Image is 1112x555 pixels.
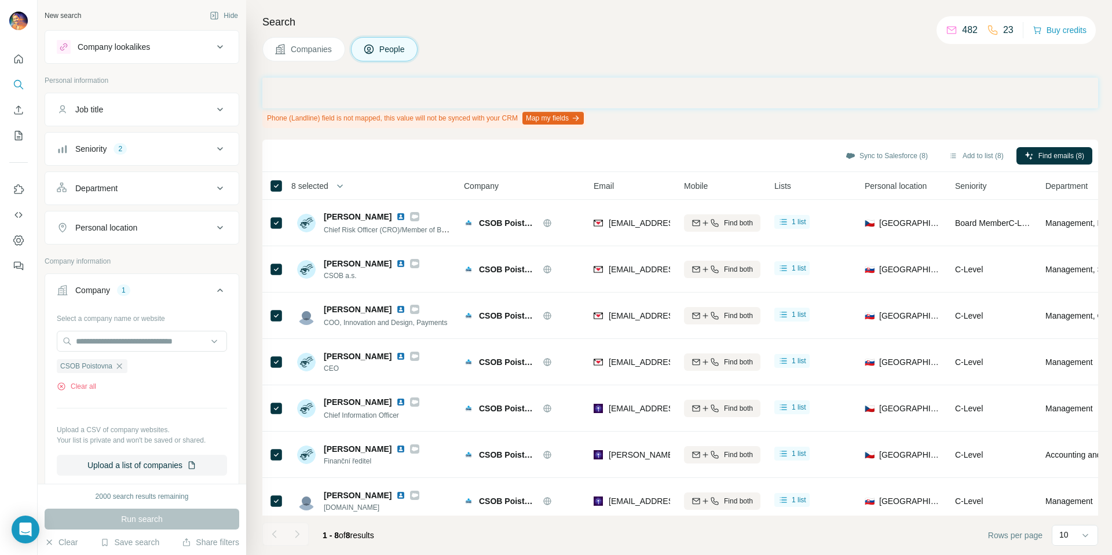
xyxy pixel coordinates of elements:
[594,217,603,229] img: provider findymail logo
[865,449,875,461] span: 🇨🇿
[324,350,392,362] span: [PERSON_NAME]
[609,218,746,228] span: [EMAIL_ADDRESS][DOMAIN_NAME]
[879,264,941,275] span: [GEOGRAPHIC_DATA]
[9,255,28,276] button: Feedback
[324,271,419,281] span: CSOB a.s.
[988,530,1042,541] span: Rows per page
[100,536,159,548] button: Save search
[1016,147,1092,165] button: Find emails (8)
[464,265,473,274] img: Logo of CSOB Poistovna
[297,214,316,232] img: Avatar
[297,353,316,371] img: Avatar
[941,147,1012,165] button: Add to list (8)
[396,212,405,221] img: LinkedIn logo
[262,78,1098,108] iframe: Banner
[684,492,760,510] button: Find both
[324,363,419,374] span: CEO
[774,180,791,192] span: Lists
[324,225,493,234] span: Chief Risk Officer (CRO)/Member of Board of Directors
[955,496,983,506] span: C-Level
[297,399,316,418] img: Avatar
[297,306,316,325] img: Avatar
[479,449,537,461] span: CSOB Poistovna
[865,310,875,322] span: 🇸🇰
[955,357,983,367] span: C-Level
[1033,22,1087,38] button: Buy credits
[609,357,746,367] span: [EMAIL_ADDRESS][DOMAIN_NAME]
[594,180,614,192] span: Email
[57,381,96,392] button: Clear all
[464,311,473,320] img: Logo of CSOB Poistovna
[594,310,603,322] img: provider findymail logo
[479,217,537,229] span: CSOB Poistovna
[609,265,746,274] span: [EMAIL_ADDRESS][DOMAIN_NAME]
[879,495,941,507] span: [GEOGRAPHIC_DATA]
[9,230,28,251] button: Dashboard
[479,403,537,414] span: CSOB Poistovna
[479,495,537,507] span: CSOB Poistovna
[60,361,112,371] span: CSOB Poistovna
[291,43,333,55] span: Companies
[12,516,39,543] div: Open Intercom Messenger
[346,531,350,540] span: 8
[324,396,392,408] span: [PERSON_NAME]
[865,403,875,414] span: 🇨🇿
[396,259,405,268] img: LinkedIn logo
[9,74,28,95] button: Search
[96,491,189,502] div: 2000 search results remaining
[117,285,130,295] div: 1
[396,352,405,361] img: LinkedIn logo
[464,450,473,459] img: Logo of CSOB Poistovna
[594,403,603,414] img: provider leadmagic logo
[837,147,936,165] button: Sync to Salesforce (8)
[479,310,537,322] span: CSOB Poistovna
[324,443,392,455] span: [PERSON_NAME]
[865,217,875,229] span: 🇨🇿
[45,135,239,163] button: Seniority2
[9,125,28,146] button: My lists
[684,400,760,417] button: Find both
[1045,356,1093,368] span: Management
[724,496,753,506] span: Find both
[464,496,473,506] img: Logo of CSOB Poistovna
[45,536,78,548] button: Clear
[78,41,150,53] div: Company lookalikes
[324,411,399,419] span: Chief Information Officer
[297,492,316,510] img: Avatar
[1045,495,1093,507] span: Management
[9,12,28,30] img: Avatar
[594,449,603,461] img: provider leadmagic logo
[45,10,81,21] div: New search
[724,357,753,367] span: Find both
[396,444,405,454] img: LinkedIn logo
[684,353,760,371] button: Find both
[464,357,473,367] img: Logo of CSOB Poistovna
[1038,151,1084,161] span: Find emails (8)
[45,33,239,61] button: Company lookalikes
[114,144,127,154] div: 2
[9,179,28,200] button: Use Surfe on LinkedIn
[9,100,28,121] button: Enrich CSV
[75,143,107,155] div: Seniority
[724,403,753,414] span: Find both
[865,356,875,368] span: 🇸🇰
[45,174,239,202] button: Department
[324,490,392,501] span: [PERSON_NAME]
[684,307,760,324] button: Find both
[792,495,806,505] span: 1 list
[202,7,246,24] button: Hide
[75,182,118,194] div: Department
[324,456,419,466] span: Finanční ředitel
[724,450,753,460] span: Find both
[75,104,103,115] div: Job title
[479,264,537,275] span: CSOB Poistovna
[45,276,239,309] button: Company1
[182,536,239,548] button: Share filters
[324,258,392,269] span: [PERSON_NAME]
[464,180,499,192] span: Company
[396,305,405,314] img: LinkedIn logo
[45,96,239,123] button: Job title
[9,205,28,225] button: Use Surfe API
[323,531,339,540] span: 1 - 8
[396,397,405,407] img: LinkedIn logo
